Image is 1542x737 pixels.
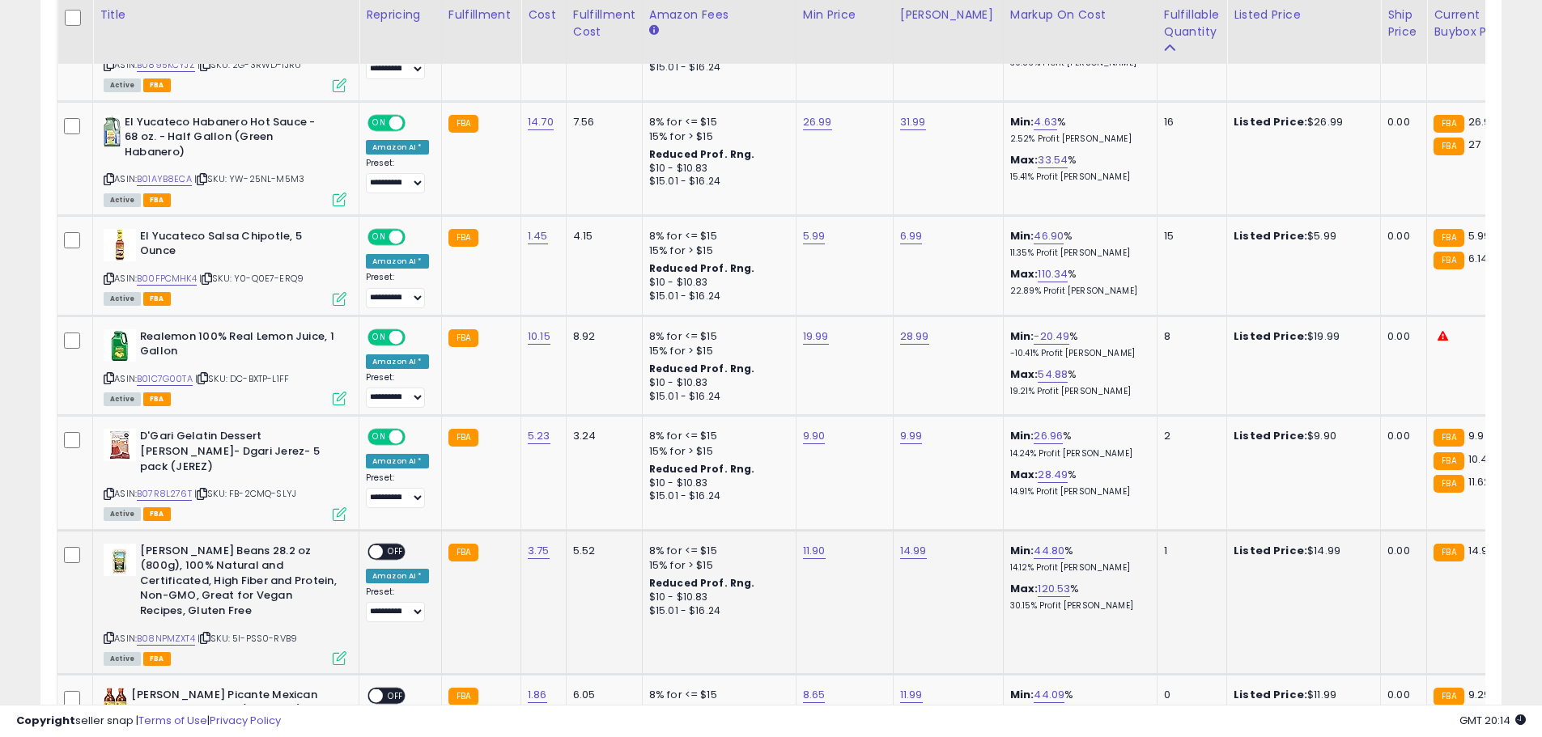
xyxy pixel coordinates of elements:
[1387,688,1414,702] div: 0.00
[649,162,784,176] div: $10 - $10.83
[143,292,171,306] span: FBA
[199,272,304,285] span: | SKU: Y0-Q0E7-ERQ9
[1234,544,1368,558] div: $14.99
[528,114,554,130] a: 14.70
[1010,248,1145,259] p: 11.35% Profit [PERSON_NAME]
[100,6,352,23] div: Title
[137,372,193,386] a: B01C7G00TA
[649,244,784,258] div: 15% for > $15
[649,61,784,74] div: $15.01 - $16.24
[1010,348,1145,359] p: -10.41% Profit [PERSON_NAME]
[1468,687,1491,702] span: 9.29
[1010,152,1039,167] b: Max:
[194,487,296,500] span: | SKU: FB-2CMQ-SLYJ
[1010,386,1145,397] p: 19.21% Profit [PERSON_NAME]
[1468,228,1491,244] span: 5.99
[649,477,784,490] div: $10 - $10.83
[137,487,192,501] a: B07R8L276T
[1387,544,1414,558] div: 0.00
[366,254,429,269] div: Amazon AI *
[803,428,826,444] a: 9.90
[1010,267,1145,297] div: %
[573,544,630,558] div: 5.52
[104,329,136,362] img: 41gOceqFrRL._SL40_.jpg
[1010,6,1150,23] div: Markup on Cost
[900,428,923,444] a: 9.99
[1234,688,1368,702] div: $11.99
[16,713,75,728] strong: Copyright
[1010,229,1145,259] div: %
[1010,600,1145,612] p: 30.15% Profit [PERSON_NAME]
[1010,428,1034,443] b: Min:
[1010,448,1145,460] p: 14.24% Profit [PERSON_NAME]
[649,558,784,573] div: 15% for > $15
[448,229,478,247] small: FBA
[649,115,784,129] div: 8% for <= $15
[369,116,389,129] span: ON
[649,276,784,290] div: $10 - $10.83
[448,329,478,347] small: FBA
[1034,687,1064,703] a: 44.09
[448,429,478,447] small: FBA
[1468,428,1484,443] span: 9.9
[403,330,429,344] span: OFF
[649,489,784,503] div: $15.01 - $16.24
[573,329,630,344] div: 8.92
[1010,429,1145,459] div: %
[366,140,429,155] div: Amazon AI *
[104,229,136,261] img: 41-hGFsm7iL._SL40_.jpg
[649,147,755,161] b: Reduced Prof. Rng.
[140,229,337,263] b: El Yucateco Salsa Chipotle, 5 Ounce
[649,290,784,303] div: $15.01 - $16.24
[1034,228,1064,244] a: 46.90
[448,544,478,561] small: FBA
[195,372,289,385] span: | SKU: DC-BXTP-L1FF
[104,544,346,663] div: ASIN:
[366,372,429,409] div: Preset:
[1034,328,1069,345] a: -20.49
[1468,543,1495,558] span: 14.99
[1010,266,1039,282] b: Max:
[1387,229,1414,244] div: 0.00
[803,228,826,244] a: 5.99
[198,58,301,71] span: | SKU: 2G-3RWD-1JRU
[1010,366,1039,382] b: Max:
[403,230,429,244] span: OFF
[1010,329,1145,359] div: %
[143,78,171,92] span: FBA
[900,687,923,703] a: 11.99
[1164,329,1214,344] div: 8
[1010,133,1145,145] p: 2.52% Profit [PERSON_NAME]
[369,430,389,444] span: ON
[649,576,755,590] b: Reduced Prof. Rng.
[1010,367,1145,397] div: %
[1234,228,1307,244] b: Listed Price:
[143,507,171,521] span: FBA
[1164,544,1214,558] div: 1
[1468,251,1489,266] span: 6.14
[1434,138,1463,155] small: FBA
[1234,329,1368,344] div: $19.99
[1434,229,1463,247] small: FBA
[1387,115,1414,129] div: 0.00
[649,591,784,604] div: $10 - $10.83
[369,330,389,344] span: ON
[1387,429,1414,443] div: 0.00
[573,429,630,443] div: 3.24
[1234,543,1307,558] b: Listed Price:
[403,430,429,444] span: OFF
[140,429,337,478] b: D'Gari Gelatin Dessert [PERSON_NAME]- Dgari Jerez- 5 pack (JEREZ)
[900,228,923,244] a: 6.99
[104,115,346,205] div: ASIN:
[198,632,297,645] span: | SKU: 5I-PSS0-RVB9
[803,328,829,345] a: 19.99
[403,116,429,129] span: OFF
[649,390,784,404] div: $15.01 - $16.24
[448,688,478,705] small: FBA
[1034,114,1057,130] a: 4.63
[1434,544,1463,561] small: FBA
[104,652,141,666] span: All listings currently available for purchase on Amazon
[1234,115,1368,129] div: $26.99
[137,58,195,72] a: B0895KCYJZ
[1010,486,1145,498] p: 14.91% Profit [PERSON_NAME]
